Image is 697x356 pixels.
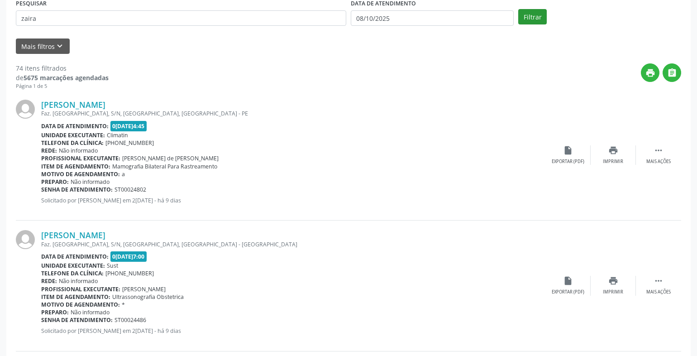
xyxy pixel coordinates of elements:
[16,10,346,26] input: Nome, CNS
[59,147,98,154] span: Não informado
[16,73,109,82] div: de
[41,122,109,130] b: Data de atendimento:
[667,68,677,78] i: 
[41,301,120,308] b: Motivo de agendamento:
[41,154,120,162] b: Profissional executante:
[41,316,113,324] b: Senha de atendimento:
[110,121,147,131] span: 0[DATE]4:45
[55,41,65,51] i: keyboard_arrow_down
[646,289,671,295] div: Mais ações
[41,170,120,178] b: Motivo de agendamento:
[41,147,57,154] b: Rede:
[645,68,655,78] i: print
[608,145,618,155] i: print
[16,230,35,249] img: img
[654,145,664,155] i: 
[112,293,184,301] span: Ultrassonografia Obstetrica
[563,276,573,286] i: insert_drive_file
[24,73,109,82] strong: 5675 marcações agendadas
[122,170,125,178] span: a
[41,253,109,260] b: Data de atendimento:
[603,159,623,165] div: Imprimir
[115,316,146,324] span: ST00024486
[16,100,35,119] img: img
[41,269,104,277] b: Telefone da clínica:
[41,293,110,301] b: Item de agendamento:
[41,110,545,117] div: Faz. [GEOGRAPHIC_DATA], S/N, [GEOGRAPHIC_DATA], [GEOGRAPHIC_DATA] - PE
[115,186,146,193] span: ST00024802
[112,163,217,170] span: Mamografia Bilateral Para Rastreamento
[71,308,110,316] span: Não informado
[105,269,154,277] span: [PHONE_NUMBER]
[41,327,545,335] p: Solicitado por [PERSON_NAME] em 2[DATE] - há 9 dias
[41,178,69,186] b: Preparo:
[646,159,671,165] div: Mais ações
[41,285,120,293] b: Profissional executante:
[41,163,110,170] b: Item de agendamento:
[16,38,70,54] button: Mais filtroskeyboard_arrow_down
[41,186,113,193] b: Senha de atendimento:
[563,145,573,155] i: insert_drive_file
[107,262,118,269] span: Sust
[41,262,105,269] b: Unidade executante:
[552,159,584,165] div: Exportar (PDF)
[518,9,547,24] button: Filtrar
[122,285,166,293] span: [PERSON_NAME]
[107,131,128,139] span: Climatin
[41,100,105,110] a: [PERSON_NAME]
[41,230,105,240] a: [PERSON_NAME]
[122,154,219,162] span: [PERSON_NAME] de [PERSON_NAME]
[663,63,681,82] button: 
[71,178,110,186] span: Não informado
[59,277,98,285] span: Não informado
[641,63,659,82] button: print
[654,276,664,286] i: 
[603,289,623,295] div: Imprimir
[41,139,104,147] b: Telefone da clínica:
[105,139,154,147] span: [PHONE_NUMBER]
[608,276,618,286] i: print
[41,308,69,316] b: Preparo:
[41,277,57,285] b: Rede:
[351,10,514,26] input: Selecione um intervalo
[552,289,584,295] div: Exportar (PDF)
[41,241,545,248] div: Faz. [GEOGRAPHIC_DATA], S/N, [GEOGRAPHIC_DATA], [GEOGRAPHIC_DATA] - [GEOGRAPHIC_DATA]
[41,131,105,139] b: Unidade executante:
[16,63,109,73] div: 74 itens filtrados
[110,251,147,262] span: 0[DATE]7:00
[16,82,109,90] div: Página 1 de 5
[41,197,545,204] p: Solicitado por [PERSON_NAME] em 2[DATE] - há 9 dias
